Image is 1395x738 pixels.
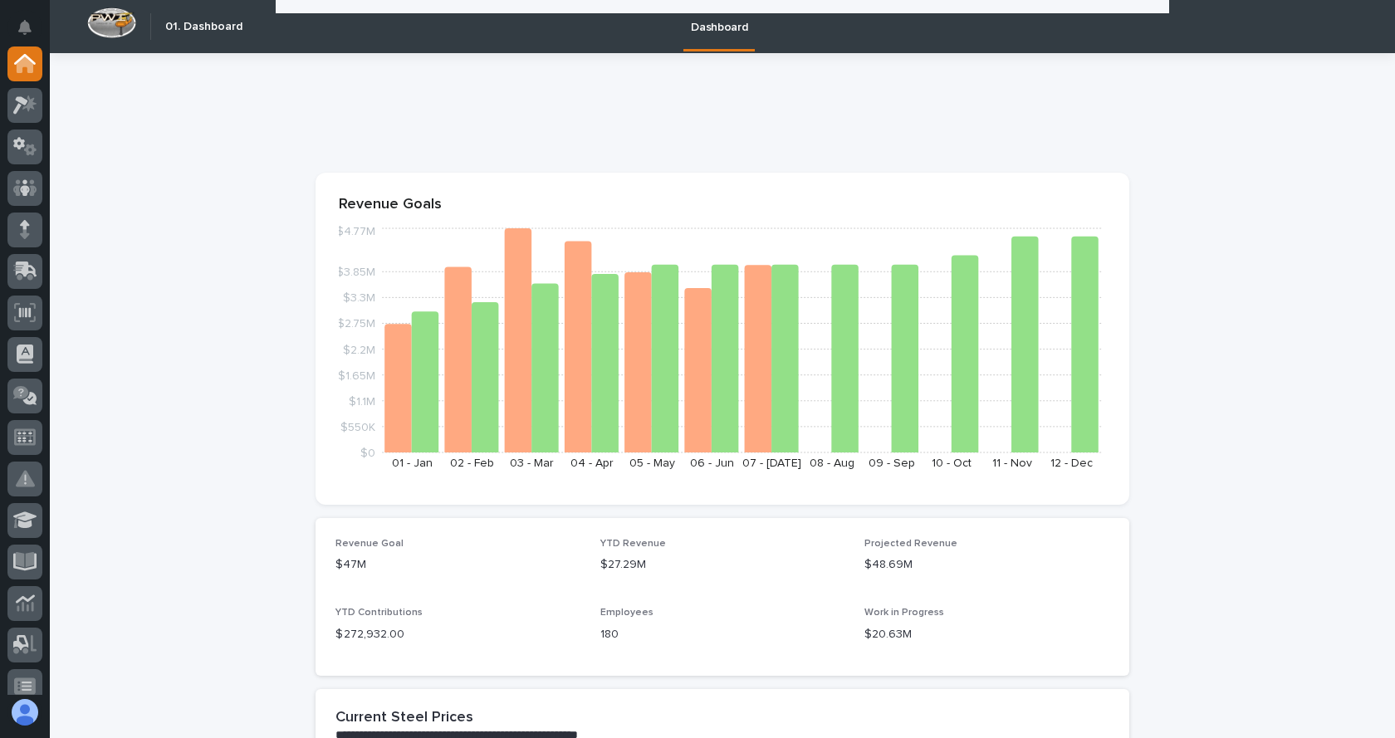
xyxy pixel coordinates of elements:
[335,556,580,574] p: $47M
[810,457,854,469] text: 08 - Aug
[335,608,423,618] span: YTD Contributions
[339,196,1106,214] p: Revenue Goals
[690,457,734,469] text: 06 - Jun
[335,709,473,727] h2: Current Steel Prices
[600,539,666,549] span: YTD Revenue
[864,539,957,549] span: Projected Revenue
[360,447,375,459] tspan: $0
[349,395,375,407] tspan: $1.1M
[335,539,404,549] span: Revenue Goal
[864,556,1109,574] p: $48.69M
[510,457,554,469] text: 03 - Mar
[932,457,972,469] text: 10 - Oct
[450,457,494,469] text: 02 - Feb
[992,457,1032,469] text: 11 - Nov
[570,457,614,469] text: 04 - Apr
[343,344,375,355] tspan: $2.2M
[336,266,375,278] tspan: $3.85M
[864,626,1109,643] p: $20.63M
[335,626,580,643] p: $ 272,932.00
[343,292,375,304] tspan: $3.3M
[600,608,653,618] span: Employees
[165,20,242,34] h2: 01. Dashboard
[21,20,42,46] div: Notifications
[337,318,375,330] tspan: $2.75M
[336,226,375,237] tspan: $4.77M
[87,7,136,38] img: Workspace Logo
[1050,457,1093,469] text: 12 - Dec
[338,369,375,381] tspan: $1.65M
[392,457,433,469] text: 01 - Jan
[869,457,915,469] text: 09 - Sep
[7,695,42,730] button: users-avatar
[629,457,675,469] text: 05 - May
[600,556,845,574] p: $27.29M
[742,457,801,469] text: 07 - [DATE]
[7,10,42,45] button: Notifications
[340,421,375,433] tspan: $550K
[864,608,944,618] span: Work in Progress
[600,626,845,643] p: 180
